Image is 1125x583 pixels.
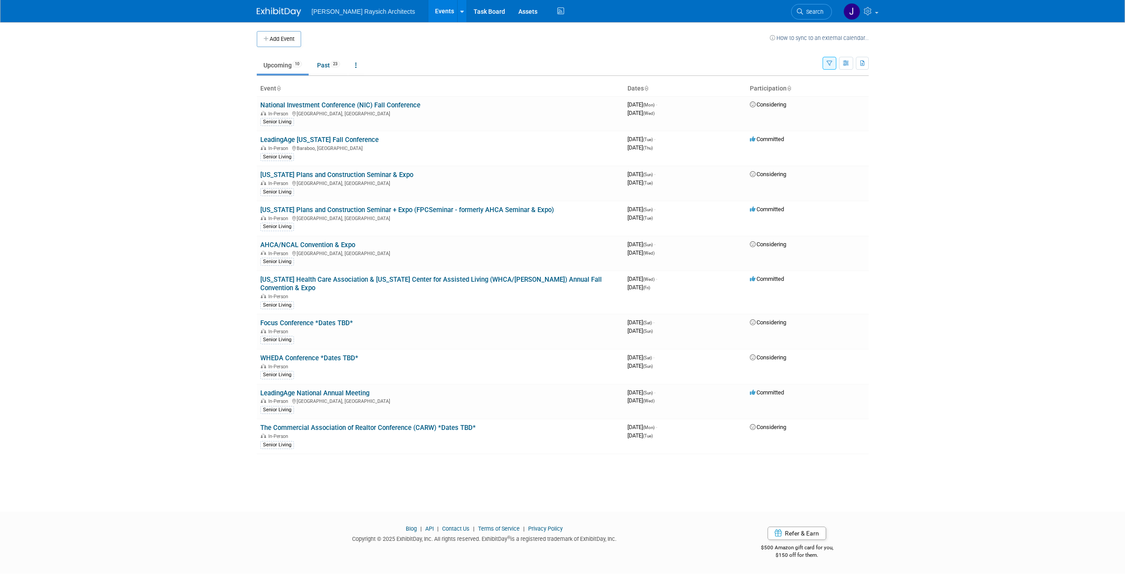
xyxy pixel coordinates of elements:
[750,354,786,361] span: Considering
[643,355,652,360] span: (Sat)
[627,397,655,404] span: [DATE]
[260,371,294,379] div: Senior Living
[643,285,650,290] span: (Fri)
[528,525,563,532] a: Privacy Policy
[803,8,823,15] span: Search
[654,241,655,248] span: -
[643,207,653,212] span: (Sun)
[260,153,294,161] div: Senior Living
[268,251,291,256] span: In-Person
[643,398,655,403] span: (Wed)
[260,397,620,404] div: [GEOGRAPHIC_DATA], [GEOGRAPHIC_DATA]
[268,146,291,151] span: In-Person
[260,214,620,221] div: [GEOGRAPHIC_DATA], [GEOGRAPHIC_DATA]
[261,111,266,115] img: In-Person Event
[260,110,620,117] div: [GEOGRAPHIC_DATA], [GEOGRAPHIC_DATA]
[643,425,655,430] span: (Mon)
[643,433,653,438] span: (Tue)
[268,433,291,439] span: In-Person
[260,276,602,292] a: [US_STATE] Health Care Association & [US_STATE] Center for Assisted Living (WHCA/[PERSON_NAME]) A...
[643,102,655,107] span: (Mon)
[643,216,653,221] span: (Tue)
[260,118,294,126] div: Senior Living
[750,241,786,248] span: Considering
[261,251,266,255] img: In-Person Event
[643,146,653,150] span: (Thu)
[643,172,653,177] span: (Sun)
[260,249,620,256] div: [GEOGRAPHIC_DATA], [GEOGRAPHIC_DATA]
[425,525,434,532] a: API
[627,144,653,151] span: [DATE]
[656,276,657,282] span: -
[643,251,655,256] span: (Wed)
[418,525,424,532] span: |
[654,136,655,142] span: -
[627,276,657,282] span: [DATE]
[257,533,713,543] div: Copyright © 2025 ExhibitDay, Inc. All rights reserved. ExhibitDay is a registered trademark of Ex...
[260,179,620,186] div: [GEOGRAPHIC_DATA], [GEOGRAPHIC_DATA]
[627,241,655,248] span: [DATE]
[260,136,379,144] a: LeadingAge [US_STATE] Fall Conference
[260,206,554,214] a: [US_STATE] Plans and Construction Seminar + Expo (FPCSeminar - formerly AHCA Seminar & Expo)
[292,61,302,67] span: 10
[260,319,353,327] a: Focus Conference *Dates TBD*
[653,319,655,326] span: -
[750,206,784,213] span: Committed
[750,101,786,108] span: Considering
[644,85,648,92] a: Sort by Start Date
[260,241,355,249] a: AHCA/NCAL Convention & Expo
[310,57,347,74] a: Past23
[725,538,869,559] div: $500 Amazon gift card for you,
[257,8,301,16] img: ExhibitDay
[442,525,470,532] a: Contact Us
[750,424,786,430] span: Considering
[750,171,786,177] span: Considering
[627,171,655,177] span: [DATE]
[268,181,291,186] span: In-Person
[260,101,420,109] a: National Investment Conference (NIC) Fall Conference
[260,389,369,397] a: LeadingAge National Annual Meeting
[627,354,655,361] span: [DATE]
[260,301,294,309] div: Senior Living
[624,81,746,96] th: Dates
[276,85,281,92] a: Sort by Event Name
[435,525,441,532] span: |
[643,329,653,334] span: (Sun)
[643,181,653,185] span: (Tue)
[787,85,791,92] a: Sort by Participation Type
[268,364,291,370] span: In-Person
[268,329,291,335] span: In-Person
[627,284,650,291] span: [DATE]
[627,136,655,142] span: [DATE]
[260,441,294,449] div: Senior Living
[627,206,655,213] span: [DATE]
[791,4,832,20] a: Search
[330,61,340,67] span: 23
[750,276,784,282] span: Committed
[478,525,520,532] a: Terms of Service
[627,214,653,221] span: [DATE]
[406,525,417,532] a: Blog
[268,294,291,299] span: In-Person
[643,364,653,369] span: (Sun)
[312,8,415,15] span: [PERSON_NAME] Raysich Architects
[260,336,294,344] div: Senior Living
[627,389,655,396] span: [DATE]
[260,424,476,432] a: The Commercial Association of Realtor Conference (CARW) *Dates TBD*
[261,364,266,368] img: In-Person Event
[268,216,291,221] span: In-Person
[627,432,653,439] span: [DATE]
[627,327,653,334] span: [DATE]
[654,389,655,396] span: -
[261,181,266,185] img: In-Person Event
[260,171,413,179] a: [US_STATE] Plans and Construction Seminar & Expo
[261,146,266,150] img: In-Person Event
[260,258,294,266] div: Senior Living
[750,136,784,142] span: Committed
[768,527,826,540] a: Refer & Earn
[268,111,291,117] span: In-Person
[643,242,653,247] span: (Sun)
[843,3,860,20] img: Jenna Hammer
[627,249,655,256] span: [DATE]
[261,216,266,220] img: In-Person Event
